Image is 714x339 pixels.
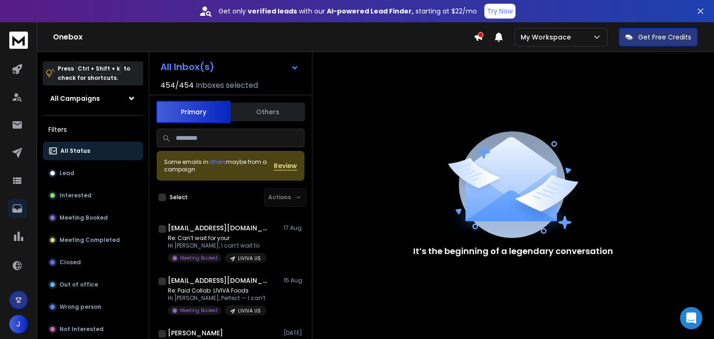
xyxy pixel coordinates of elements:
[231,102,305,122] button: Others
[168,294,266,302] p: Hi [PERSON_NAME], Perfect — I can’t
[59,169,74,177] p: Lead
[59,259,81,266] p: Closed
[284,329,304,337] p: [DATE]
[164,158,274,173] div: Some emails in maybe from a campaign
[53,32,474,43] h1: Onebox
[170,194,188,201] label: Select
[43,142,143,160] button: All Status
[43,275,143,294] button: Out of office
[156,101,231,123] button: Primary
[43,123,143,136] h3: Filters
[238,255,261,262] p: LIVIVA US
[59,214,108,222] p: Meeting Booked
[168,276,270,285] h1: [EMAIL_ADDRESS][DOMAIN_NAME]
[484,4,516,19] button: Try Now
[43,164,143,183] button: Lead
[43,253,143,272] button: Closed
[59,303,101,311] p: Wrong person
[59,236,120,244] p: Meeting Completed
[43,298,143,316] button: Wrong person
[638,33,691,42] p: Get Free Credits
[238,307,261,314] p: LIVIVA US
[43,231,143,249] button: Meeting Completed
[180,254,218,261] p: Meeting Booked
[43,209,143,227] button: Meeting Booked
[248,7,297,16] strong: verified leads
[521,33,575,42] p: My Workspace
[43,89,143,108] button: All Campaigns
[9,32,28,49] img: logo
[50,94,100,103] h1: All Campaigns
[168,235,266,242] p: Re: Can’t wait for your
[168,287,266,294] p: Re: Paid Collab: LIVIVA Foods
[168,242,266,249] p: Hi [PERSON_NAME], I can’t wait to
[76,63,121,74] span: Ctrl + Shift + k
[58,64,130,83] p: Press to check for shortcuts.
[43,320,143,339] button: Not Interested
[9,315,28,333] button: J
[59,192,92,199] p: Interested
[284,224,304,232] p: 17 Aug
[168,328,223,338] h1: [PERSON_NAME]
[160,80,194,91] span: 454 / 454
[160,62,214,72] h1: All Inbox(s)
[153,58,306,76] button: All Inbox(s)
[60,147,90,155] p: All Status
[487,7,513,16] p: Try Now
[43,186,143,205] button: Interested
[284,277,304,284] p: 15 Aug
[196,80,258,91] h3: Inboxes selected
[218,7,477,16] p: Get only with our starting at $22/mo
[180,307,218,314] p: Meeting Booked
[680,307,702,329] div: Open Intercom Messenger
[168,223,270,233] h1: [EMAIL_ADDRESS][DOMAIN_NAME]
[59,326,104,333] p: Not Interested
[274,161,297,170] button: Review
[59,281,98,288] p: Out of office
[413,245,613,258] p: It’s the beginning of a legendary conversation
[208,158,226,166] span: others
[327,7,414,16] strong: AI-powered Lead Finder,
[619,28,698,46] button: Get Free Credits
